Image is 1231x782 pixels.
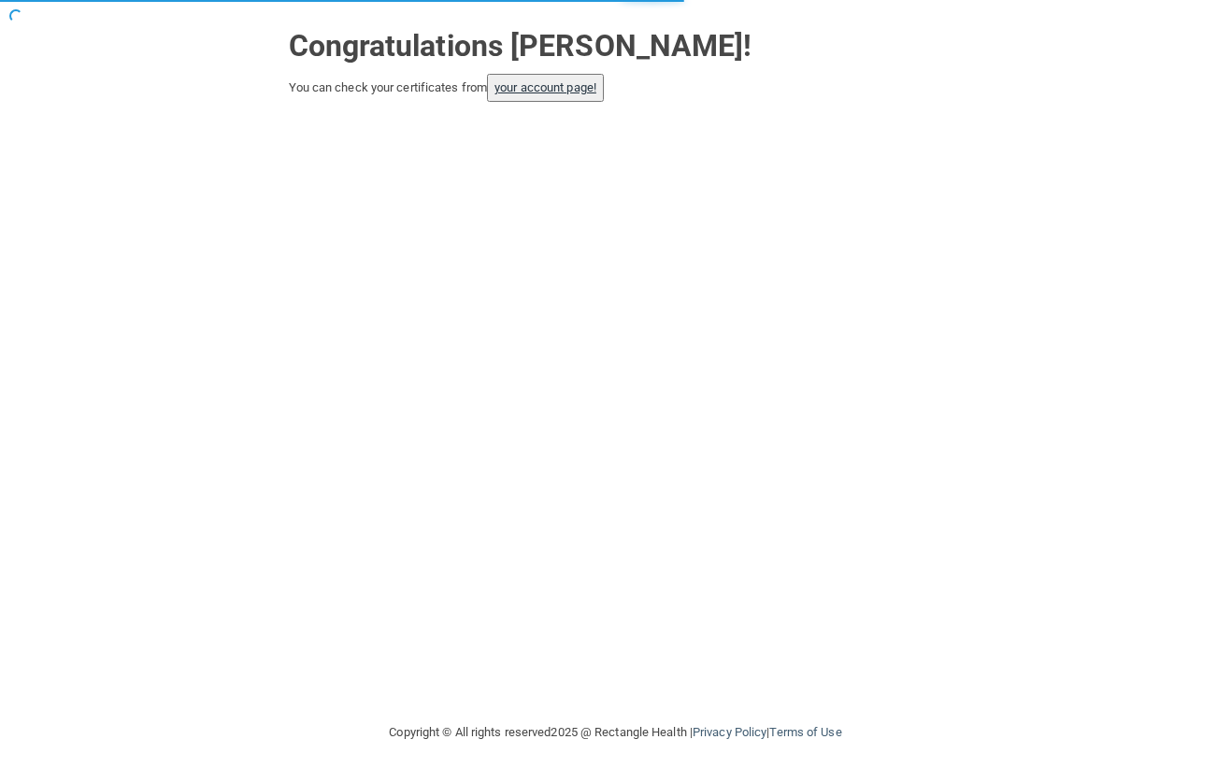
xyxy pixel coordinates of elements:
[693,725,766,739] a: Privacy Policy
[494,80,596,94] a: your account page!
[289,28,752,64] strong: Congratulations [PERSON_NAME]!
[289,74,943,102] div: You can check your certificates from
[908,649,1209,724] iframe: Drift Widget Chat Controller
[275,703,957,762] div: Copyright © All rights reserved 2025 @ Rectangle Health | |
[769,725,841,739] a: Terms of Use
[487,74,604,102] button: your account page!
